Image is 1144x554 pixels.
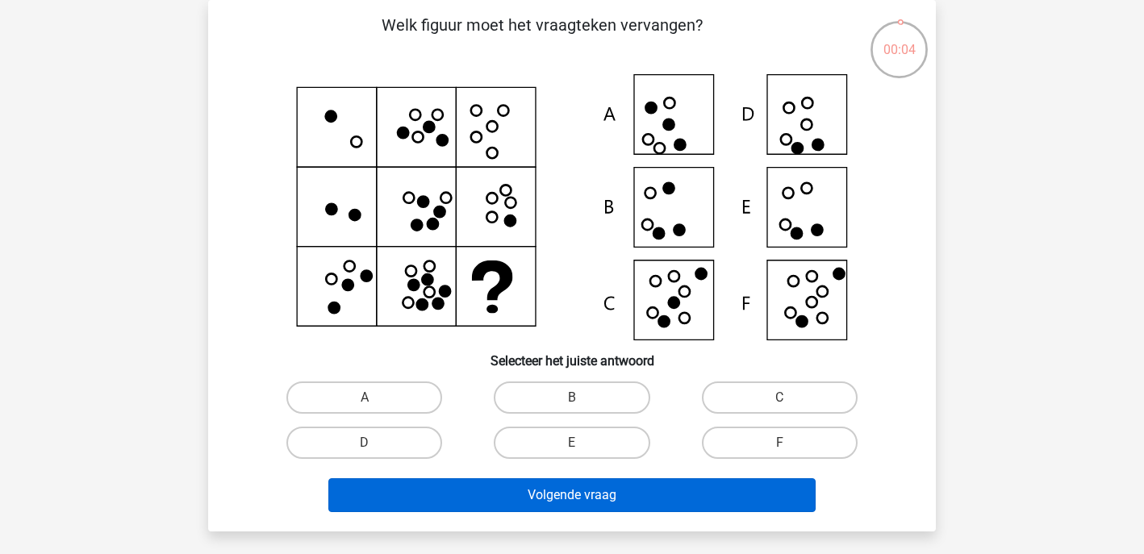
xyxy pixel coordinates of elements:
label: E [494,427,649,459]
div: 00:04 [869,19,929,60]
label: A [286,381,442,414]
label: C [702,381,858,414]
label: F [702,427,858,459]
label: D [286,427,442,459]
button: Volgende vraag [328,478,816,512]
h6: Selecteer het juiste antwoord [234,340,910,369]
label: B [494,381,649,414]
p: Welk figuur moet het vraagteken vervangen? [234,13,850,61]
